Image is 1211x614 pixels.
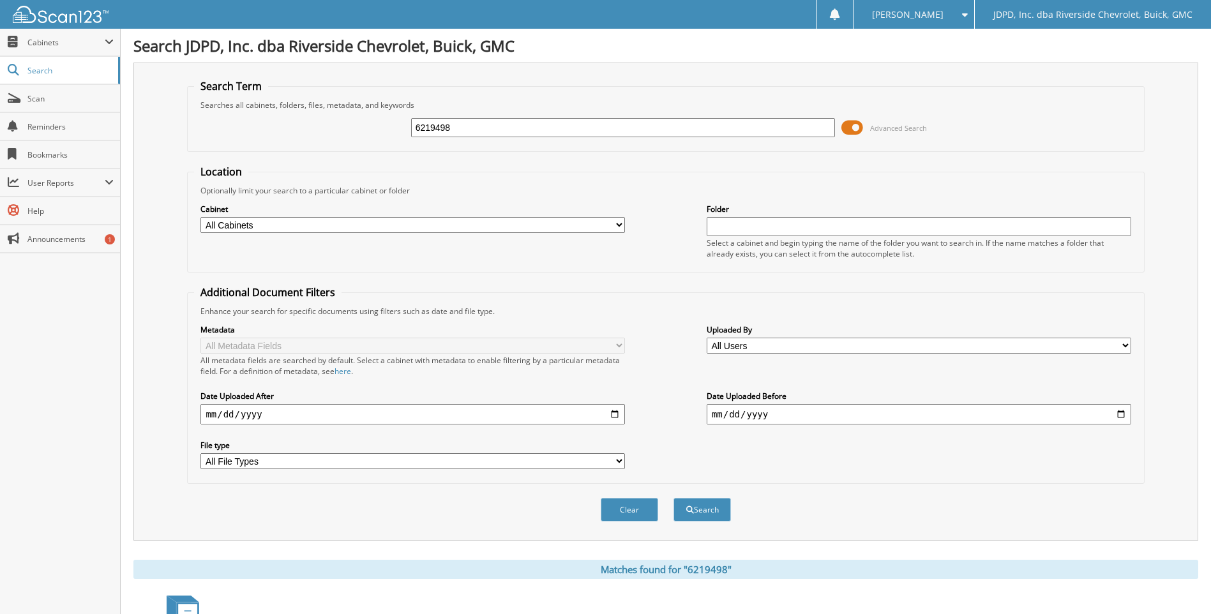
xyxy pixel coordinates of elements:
[200,204,625,214] label: Cabinet
[673,498,731,521] button: Search
[194,79,268,93] legend: Search Term
[601,498,658,521] button: Clear
[707,404,1131,424] input: end
[194,165,248,179] legend: Location
[194,285,342,299] legend: Additional Document Filters
[27,65,112,76] span: Search
[194,306,1137,317] div: Enhance your search for specific documents using filters such as date and file type.
[335,366,351,377] a: here
[707,391,1131,401] label: Date Uploaded Before
[194,100,1137,110] div: Searches all cabinets, folders, files, metadata, and keywords
[27,234,114,244] span: Announcements
[872,11,944,19] span: [PERSON_NAME]
[13,6,109,23] img: scan123-logo-white.svg
[27,149,114,160] span: Bookmarks
[707,324,1131,335] label: Uploaded By
[200,324,625,335] label: Metadata
[27,37,105,48] span: Cabinets
[27,177,105,188] span: User Reports
[194,185,1137,196] div: Optionally limit your search to a particular cabinet or folder
[133,560,1198,579] div: Matches found for "6219498"
[27,93,114,104] span: Scan
[707,204,1131,214] label: Folder
[200,391,625,401] label: Date Uploaded After
[200,355,625,377] div: All metadata fields are searched by default. Select a cabinet with metadata to enable filtering b...
[27,206,114,216] span: Help
[105,234,115,244] div: 1
[870,123,927,133] span: Advanced Search
[200,404,625,424] input: start
[27,121,114,132] span: Reminders
[993,11,1192,19] span: JDPD, Inc. dba Riverside Chevrolet, Buick, GMC
[707,237,1131,259] div: Select a cabinet and begin typing the name of the folder you want to search in. If the name match...
[200,440,625,451] label: File type
[133,35,1198,56] h1: Search JDPD, Inc. dba Riverside Chevrolet, Buick, GMC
